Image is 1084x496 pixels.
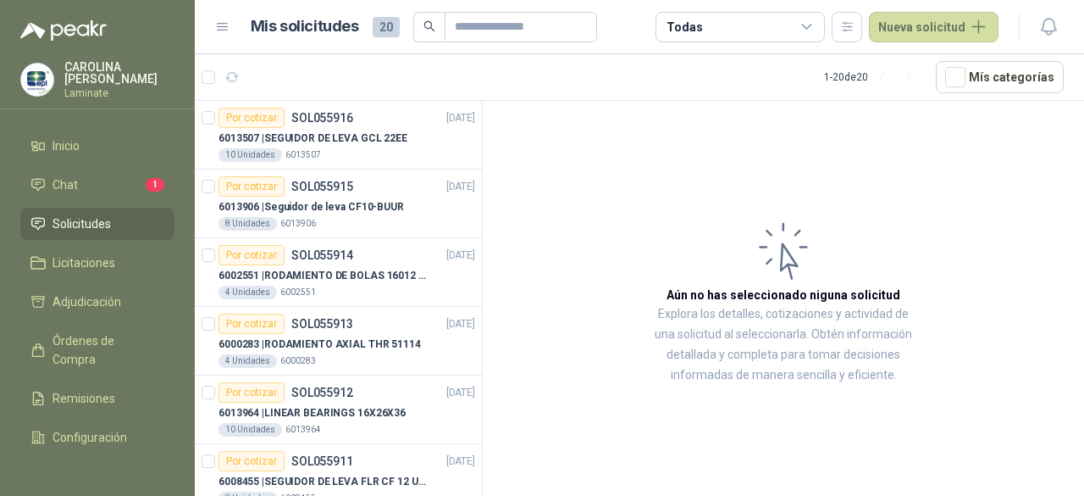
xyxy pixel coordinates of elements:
p: 6013507 [285,148,321,162]
span: 20 [373,17,400,37]
div: 4 Unidades [218,354,277,368]
p: SOL055915 [291,181,353,192]
a: Por cotizarSOL055916[DATE] 6013507 |SEGUIDOR DE LEVA GCL 22EE10 Unidades6013507 [195,101,482,170]
a: Solicitudes [20,208,174,240]
span: Inicio [53,137,80,155]
div: Por cotizar [218,314,285,334]
a: Por cotizarSOL055912[DATE] 6013964 |LINEAR BEARINGS 16X26X3610 Unidades6013964 [195,376,482,444]
a: Por cotizarSOL055913[DATE] 6000283 |RODAMIENTO AXIAL THR 511144 Unidades6000283 [195,307,482,376]
h1: Mis solicitudes [251,14,359,39]
p: SOL055916 [291,112,353,124]
div: 10 Unidades [218,148,282,162]
span: Configuración [53,428,127,447]
div: Por cotizar [218,245,285,265]
div: Por cotizar [218,382,285,403]
h3: Aún no has seleccionado niguna solicitud [666,286,900,304]
button: Nueva solicitud [869,12,998,42]
a: Órdenes de Compra [20,325,174,376]
p: SOL055912 [291,387,353,398]
p: [DATE] [446,248,475,264]
p: 6000283 [280,354,316,368]
a: Por cotizarSOL055915[DATE] 6013906 |Seguidor de leva CF10-BUUR8 Unidades6013906 [195,170,482,238]
div: Todas [666,18,702,36]
a: Chat1 [20,169,174,201]
p: Explora los detalles, cotizaciones y actividad de una solicitud al seleccionarla. Obtén informaci... [652,304,915,386]
a: Remisiones [20,382,174,415]
p: CAROLINA [PERSON_NAME] [64,61,174,85]
div: 8 Unidades [218,217,277,231]
p: 6002551 | RODAMIENTO DE BOLAS 16012 C3 [218,268,429,284]
p: [DATE] [446,316,475,332]
p: SOL055911 [291,455,353,467]
p: SOL055914 [291,249,353,261]
a: Configuración [20,421,174,454]
img: Company Logo [21,64,53,96]
div: 1 - 20 de 20 [824,64,922,91]
p: 6002551 [280,286,316,299]
p: 6013906 [280,217,316,231]
div: 4 Unidades [218,286,277,299]
span: Adjudicación [53,293,121,311]
div: Por cotizar [218,108,285,128]
button: Mís categorías [936,61,1064,93]
span: Licitaciones [53,254,115,272]
p: 6013964 | LINEAR BEARINGS 16X26X36 [218,405,406,421]
span: Órdenes de Compra [53,332,158,369]
span: Chat [53,176,78,194]
span: Solicitudes [53,215,111,233]
a: Licitaciones [20,247,174,279]
p: 6000283 | RODAMIENTO AXIAL THR 51114 [218,337,421,353]
p: [DATE] [446,110,475,126]
div: Por cotizar [218,451,285,471]
a: Adjudicación [20,286,174,318]
p: 6013906 | Seguidor de leva CF10-BUUR [218,199,404,215]
span: 1 [146,178,164,192]
a: Inicio [20,130,174,162]
p: 6013507 | SEGUIDOR DE LEVA GCL 22EE [218,131,407,147]
p: [DATE] [446,179,475,195]
img: Logo peakr [20,20,107,41]
span: Remisiones [53,389,115,408]
p: 6013964 [285,423,321,437]
p: [DATE] [446,454,475,470]
p: SOL055913 [291,318,353,330]
p: Laminate [64,88,174,98]
p: 6008455 | SEGUIDOR DE LEVA FLR CF 12 UUA EH8 [218,474,429,490]
p: [DATE] [446,385,475,401]
div: 10 Unidades [218,423,282,437]
a: Por cotizarSOL055914[DATE] 6002551 |RODAMIENTO DE BOLAS 16012 C34 Unidades6002551 [195,238,482,307]
div: Por cotizar [218,176,285,197]
span: search [423,20,435,32]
